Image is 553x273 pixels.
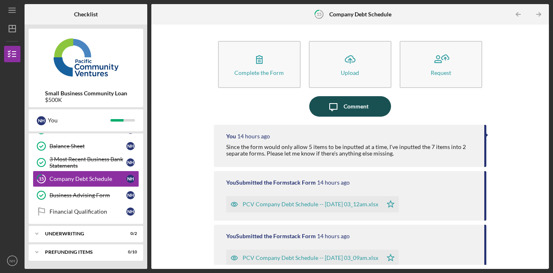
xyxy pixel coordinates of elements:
[226,250,399,266] button: PCV Company Debt Schedule -- [DATE] 03_09am.xlsx
[49,192,126,199] div: Business Advising Form
[33,171,139,187] a: 15Company Debt ScheduleNH
[45,250,117,255] div: Prefunding Items
[122,231,137,236] div: 0 / 2
[122,250,137,255] div: 0 / 10
[431,70,451,76] div: Request
[33,203,139,220] a: Financial QualificationNH
[126,175,135,183] div: N H
[37,116,46,125] div: N H
[329,11,391,18] b: Company Debt Schedule
[226,233,316,239] div: You Submitted the Formstack Form
[243,255,378,261] div: PCV Company Debt Schedule -- [DATE] 03_09am.xlsx
[45,90,127,97] b: Small Business Community Loan
[49,176,126,182] div: Company Debt Schedule
[49,143,126,149] div: Balance Sheet
[126,208,135,216] div: N H
[49,208,126,215] div: Financial Qualification
[49,156,126,169] div: 3 Most Recent Business Bank Statements
[243,201,378,208] div: PCV Company Debt Schedule -- [DATE] 03_12am.xlsx
[400,41,482,88] button: Request
[226,179,316,186] div: You Submitted the Formstack Form
[226,196,399,212] button: PCV Company Debt Schedule -- [DATE] 03_12am.xlsx
[126,191,135,199] div: N H
[4,253,20,269] button: NH
[309,96,391,117] button: Comment
[237,133,270,140] time: 2025-09-15 07:13
[226,144,476,157] div: Since the form would only allow 5 items to be inputted at a time, I've inputted the 7 items into ...
[33,187,139,203] a: Business Advising FormNH
[45,97,127,103] div: $500K
[344,96,369,117] div: Comment
[317,11,321,17] tspan: 15
[234,70,284,76] div: Complete the Form
[341,70,359,76] div: Upload
[33,138,139,154] a: Balance SheetNH
[317,233,350,239] time: 2025-09-15 07:09
[218,41,301,88] button: Complete the Form
[33,154,139,171] a: 3 Most Recent Business Bank StatementsNH
[126,158,135,167] div: N H
[226,133,236,140] div: You
[29,33,143,82] img: Product logo
[317,179,350,186] time: 2025-09-15 07:12
[74,11,98,18] b: Checklist
[309,41,391,88] button: Upload
[126,142,135,150] div: N H
[48,113,110,127] div: You
[45,231,117,236] div: Underwriting
[39,176,44,182] tspan: 15
[9,259,15,263] text: NH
